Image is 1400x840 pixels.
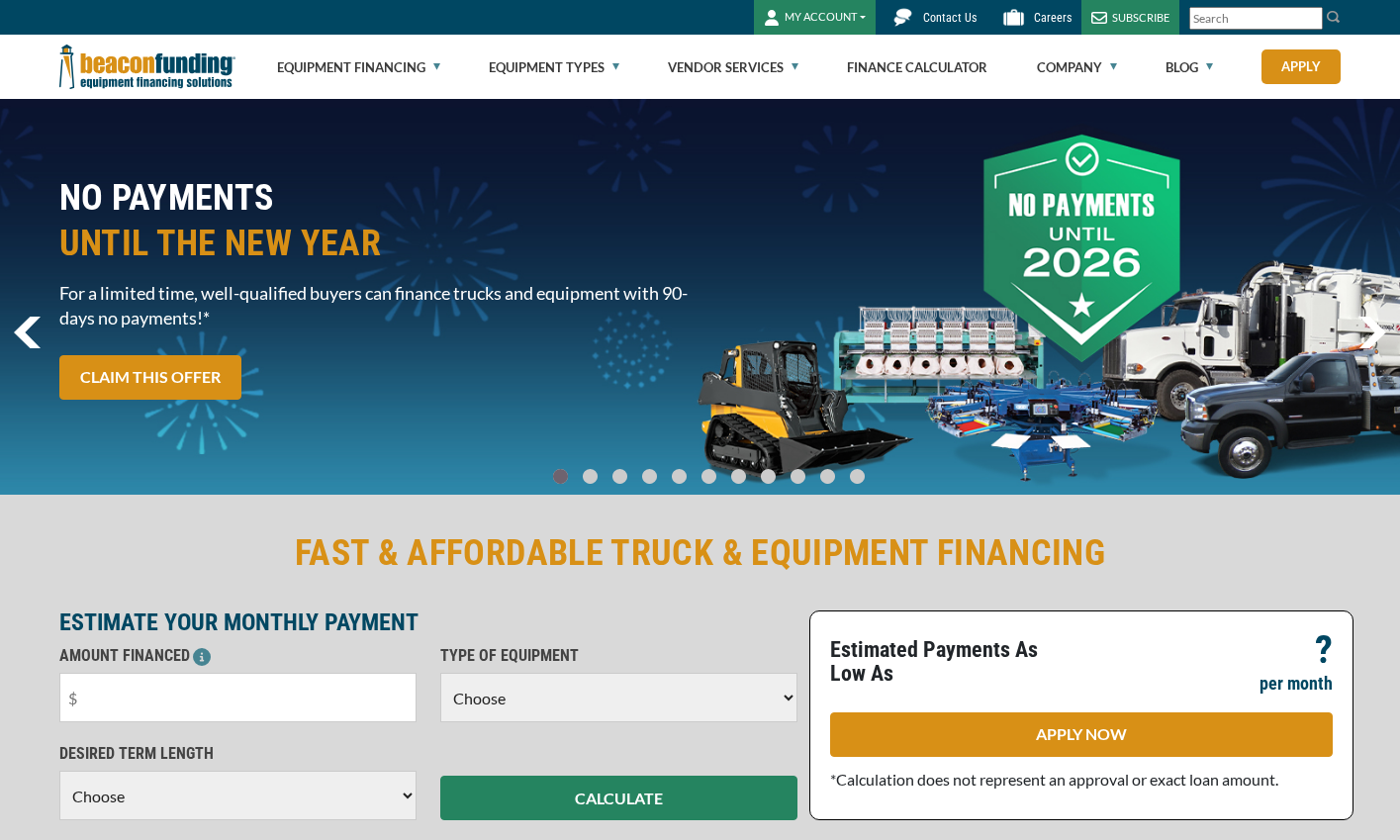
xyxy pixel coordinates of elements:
[277,36,440,99] a: Equipment Financing
[607,468,631,485] a: Go To Slide 2
[786,468,809,485] a: Go To Slide 8
[830,638,1070,686] p: Estimated Payments As Low As
[1261,49,1341,84] a: Apply
[59,281,689,330] span: For a limited time, well-qualified buyers can finance trucks and equipment with 90-days no paymen...
[815,468,839,485] a: Go To Slide 9
[830,712,1333,757] a: APPLY NOW
[1302,11,1318,27] a: Clear search text
[59,742,417,766] p: DESIRED TERM LENGTH
[59,673,417,722] input: $
[440,776,797,820] button: CALCULATE
[756,468,780,485] a: Go To Slide 7
[14,317,41,348] img: Left Navigator
[1358,317,1386,348] img: Right Navigator
[578,468,602,485] a: Go To Slide 1
[59,530,1342,576] h2: FAST & AFFORDABLE TRUCK & EQUIPMENT FINANCING
[59,35,235,99] img: Beacon Funding Corporation logo
[668,36,798,99] a: Vendor Services
[14,317,41,348] a: previous
[1260,672,1333,696] p: per month
[1326,9,1342,25] img: Search
[830,770,1278,789] span: *Calculation does not represent an approval or exact loan amount.
[59,221,689,266] span: UNTIL THE NEW YEAR
[1189,7,1323,30] input: Search
[845,468,870,485] a: Go To Slide 10
[1166,36,1213,99] a: Blog
[1358,317,1386,348] a: next
[489,36,619,99] a: Equipment Types
[440,644,797,668] p: TYPE OF EQUIPMENT
[548,468,572,485] a: Go To Slide 0
[59,355,241,400] a: CLAIM THIS OFFER
[1037,36,1117,99] a: Company
[847,36,987,99] a: Finance Calculator
[697,468,720,485] a: Go To Slide 5
[59,175,689,266] h2: NO PAYMENTS
[59,610,797,634] p: ESTIMATE YOUR MONTHLY PAYMENT
[1315,638,1333,662] p: ?
[726,468,750,485] a: Go To Slide 6
[637,468,661,485] a: Go To Slide 3
[59,644,417,668] p: AMOUNT FINANCED
[1034,11,1072,25] span: Careers
[923,11,977,25] span: Contact Us
[667,468,691,485] a: Go To Slide 4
